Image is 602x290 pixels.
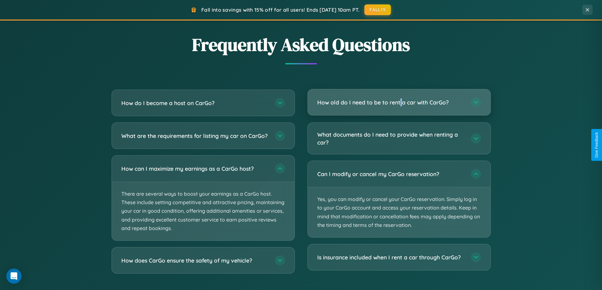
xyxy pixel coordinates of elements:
div: Open Intercom Messenger [6,269,21,284]
p: There are several ways to boost your earnings as a CarGo host. These include setting competitive ... [112,182,295,240]
h3: How can I maximize my earnings as a CarGo host? [121,165,269,173]
h3: What are the requirements for listing my car on CarGo? [121,132,269,140]
h2: Frequently Asked Questions [112,33,491,57]
span: Fall into savings with 15% off for all users! Ends [DATE] 10am PT. [201,7,360,13]
button: FALL15 [364,4,391,15]
h3: What documents do I need to provide when renting a car? [317,131,465,146]
h3: Is insurance included when I rent a car through CarGo? [317,253,465,261]
h3: How old do I need to be to rent a car with CarGo? [317,98,465,106]
h3: Can I modify or cancel my CarGo reservation? [317,170,465,178]
h3: How does CarGo ensure the safety of my vehicle? [121,257,269,264]
h3: How do I become a host on CarGo? [121,99,269,107]
p: Yes, you can modify or cancel your CarGo reservation. Simply log in to your CarGo account and acc... [308,187,490,237]
div: Give Feedback [594,132,599,158]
